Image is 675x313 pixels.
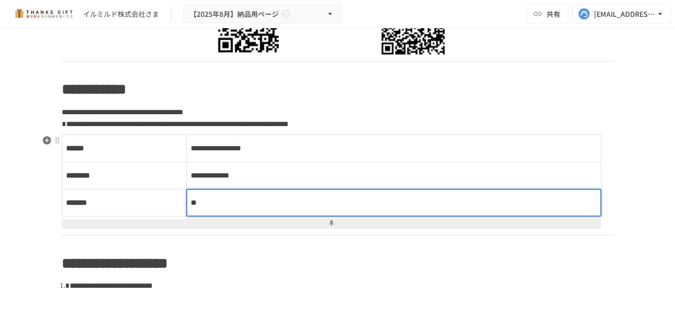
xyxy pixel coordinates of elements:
div: [EMAIL_ADDRESS][DOMAIN_NAME] [594,8,655,20]
button: 【2025年8月】納品用ページ [183,4,341,24]
button: [EMAIL_ADDRESS][DOMAIN_NAME] [572,4,671,24]
img: mMP1OxWUAhQbsRWCurg7vIHe5HqDpP7qZo7fRoNLXQh [12,6,75,22]
button: 共有 [527,4,568,24]
div: イルミルド株式会社さま [83,9,159,19]
span: 【2025年8月】納品用ページ [190,8,279,20]
span: 共有 [547,8,560,19]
